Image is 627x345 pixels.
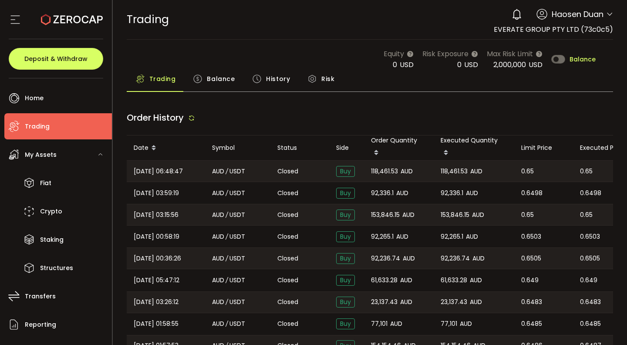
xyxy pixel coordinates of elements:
span: 92,236.74 [371,254,400,264]
span: AUD [460,319,472,329]
span: [DATE] 01:58:55 [134,319,179,329]
span: Risk Exposure [422,48,469,59]
span: 0.6505 [580,254,600,264]
div: Symbol [205,143,270,153]
span: 92,265.1 [371,232,394,242]
span: Closed [277,276,298,285]
div: Date [127,141,205,156]
span: Equity [384,48,404,59]
span: 0.65 [580,210,593,220]
span: 61,633.28 [441,275,467,285]
span: 92,265.1 [441,232,463,242]
span: USDT [229,254,245,264]
span: 61,633.28 [371,275,398,285]
span: 0.6505 [521,254,541,264]
span: Closed [277,319,298,328]
span: Crypto [40,205,62,218]
span: AUD [472,210,484,220]
span: 77,101 [441,319,457,329]
span: 0.6485 [521,319,542,329]
div: Order Quantity [364,135,434,160]
span: AUD [472,254,485,264]
span: AUD [390,319,402,329]
span: USD [464,60,478,70]
span: AUD [212,319,224,329]
span: Buy [336,275,355,286]
em: / [226,275,228,285]
span: USDT [229,297,245,307]
span: AUD [396,232,408,242]
span: 77,101 [371,319,388,329]
span: 153,846.15 [441,210,469,220]
span: AUD [212,275,224,285]
div: Status [270,143,329,153]
span: 0.649 [580,275,597,285]
span: AUD [212,188,224,198]
span: 0.6483 [580,297,601,307]
span: 0.65 [521,166,534,176]
span: Buy [336,231,355,242]
button: Deposit & Withdraw [9,48,103,70]
span: AUD [400,275,412,285]
span: 0.6498 [580,188,601,198]
span: USDT [229,166,245,176]
span: 23,137.43 [371,297,398,307]
span: 118,461.53 [441,166,468,176]
span: Buy [336,318,355,329]
span: AUD [470,297,482,307]
span: AUD [212,166,224,176]
iframe: Chat Widget [583,303,627,345]
em: / [226,188,228,198]
span: 2,000,000 [493,60,526,70]
span: 0.6503 [580,232,600,242]
span: Trading [149,70,176,88]
div: Executed Quantity [434,135,514,160]
span: 0.649 [521,275,539,285]
span: 0 [393,60,397,70]
span: USDT [229,210,245,220]
span: Closed [277,210,298,220]
span: AUD [466,232,478,242]
span: [DATE] 03:26:12 [134,297,179,307]
em: / [226,232,228,242]
span: Trading [127,12,169,27]
span: Staking [40,233,64,246]
span: Transfers [25,290,56,303]
span: Closed [277,254,298,263]
span: 0.65 [521,210,534,220]
span: 23,137.43 [441,297,467,307]
span: Closed [277,189,298,198]
span: AUD [403,254,415,264]
span: Trading [25,120,50,133]
span: Buy [336,188,355,199]
span: Fiat [40,177,51,189]
span: USDT [229,188,245,198]
span: Buy [336,253,355,264]
span: 92,336.1 [371,188,394,198]
span: AUD [212,297,224,307]
span: 118,461.53 [371,166,398,176]
span: Balance [570,56,596,62]
span: AUD [401,166,413,176]
em: / [226,254,228,264]
span: 0.6498 [521,188,543,198]
span: AUD [212,210,224,220]
span: 0.6503 [521,232,541,242]
span: 153,846.15 [371,210,400,220]
span: Buy [336,210,355,220]
span: Home [25,92,44,105]
span: 92,236.74 [441,254,470,264]
em: / [226,319,228,329]
span: 92,336.1 [441,188,463,198]
div: Side [329,143,364,153]
span: Closed [277,298,298,307]
span: AUD [400,297,412,307]
span: Structures [40,262,73,274]
span: USDT [229,232,245,242]
span: EVERATE GROUP PTY LTD (73c0c5) [494,24,613,34]
span: AUD [212,254,224,264]
span: [DATE] 00:36:26 [134,254,181,264]
span: [DATE] 06:48:47 [134,166,183,176]
span: [DATE] 05:47:12 [134,275,179,285]
em: / [226,210,228,220]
